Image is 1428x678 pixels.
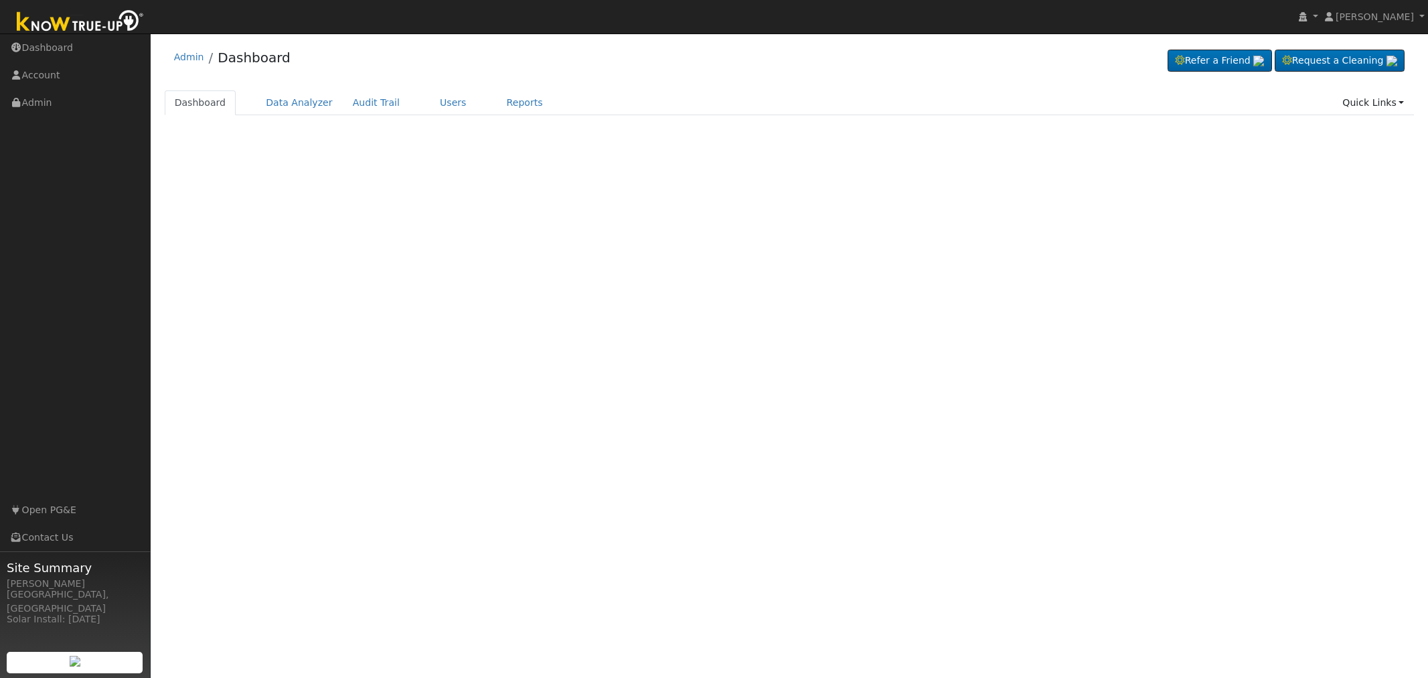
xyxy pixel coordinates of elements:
a: Data Analyzer [256,90,343,115]
img: retrieve [70,656,80,667]
span: Site Summary [7,559,143,577]
div: Solar Install: [DATE] [7,612,143,626]
span: [PERSON_NAME] [1336,11,1414,22]
a: Dashboard [165,90,236,115]
img: Know True-Up [10,7,151,38]
div: [PERSON_NAME] [7,577,143,591]
a: Audit Trail [343,90,410,115]
a: Request a Cleaning [1275,50,1405,72]
div: [GEOGRAPHIC_DATA], [GEOGRAPHIC_DATA] [7,588,143,616]
img: retrieve [1386,56,1397,66]
a: Refer a Friend [1168,50,1272,72]
img: retrieve [1253,56,1264,66]
a: Admin [174,52,204,62]
a: Dashboard [218,50,291,66]
a: Reports [497,90,553,115]
a: Users [430,90,477,115]
a: Quick Links [1332,90,1414,115]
